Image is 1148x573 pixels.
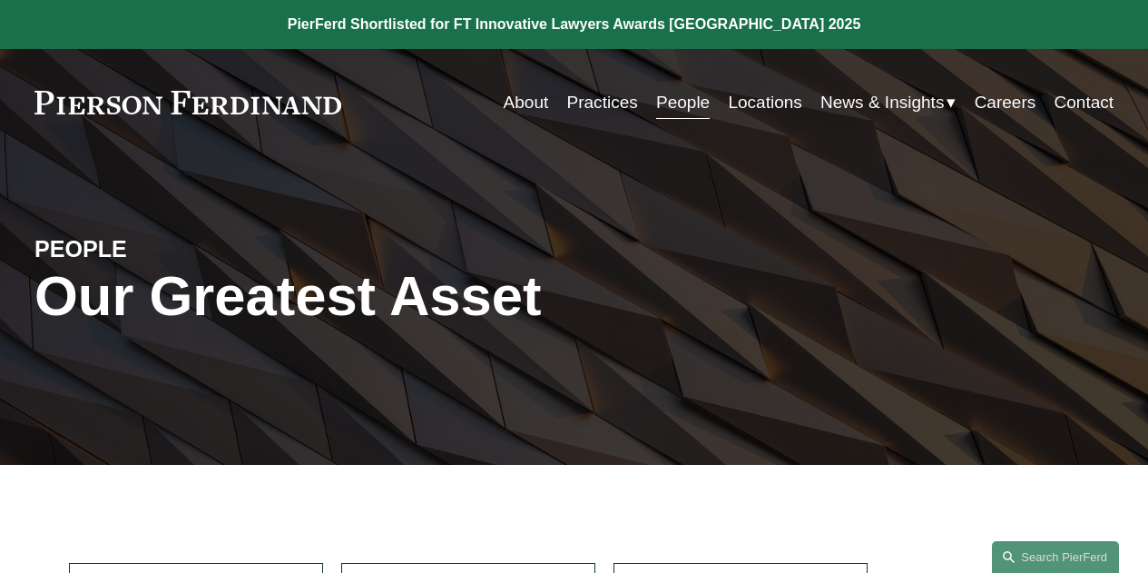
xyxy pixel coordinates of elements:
[1055,85,1114,120] a: Contact
[504,85,549,120] a: About
[975,85,1036,120] a: Careers
[34,235,304,264] h4: PEOPLE
[992,541,1119,573] a: Search this site
[567,85,638,120] a: Practices
[34,264,754,328] h1: Our Greatest Asset
[656,85,710,120] a: People
[820,85,956,120] a: folder dropdown
[728,85,801,120] a: Locations
[820,87,944,118] span: News & Insights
